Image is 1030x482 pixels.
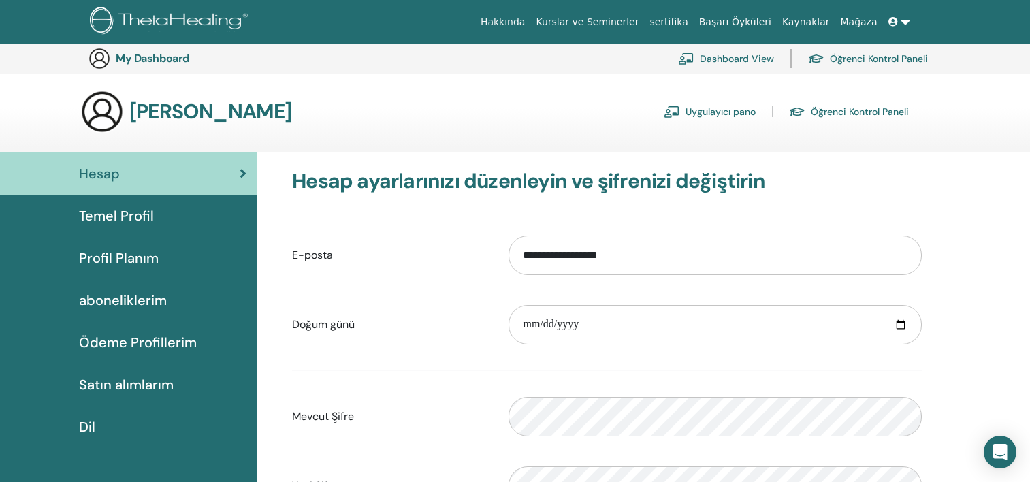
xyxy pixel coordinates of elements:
a: sertifika [644,10,693,35]
span: Profil Planım [79,248,159,268]
span: Ödeme Profillerim [79,332,197,353]
a: Öğrenci Kontrol Paneli [808,44,928,74]
h3: Hesap ayarlarınızı düzenleyin ve şifrenizi değiştirin [292,169,922,193]
span: aboneliklerim [79,290,167,310]
span: Satın alımlarım [79,374,174,395]
img: generic-user-icon.jpg [88,48,110,69]
a: Mağaza [835,10,882,35]
a: Başarı Öyküleri [694,10,777,35]
span: Temel Profil [79,206,154,226]
div: Open Intercom Messenger [984,436,1016,468]
img: generic-user-icon.jpg [80,90,124,133]
img: logo.png [90,7,253,37]
img: graduation-cap.svg [789,106,805,118]
label: Mevcut Şifre [282,404,498,430]
a: Dashboard View [678,44,774,74]
a: Kurslar ve Seminerler [530,10,644,35]
a: Öğrenci Kontrol Paneli [789,101,909,123]
h3: [PERSON_NAME] [129,99,292,124]
img: chalkboard-teacher.svg [678,52,694,65]
label: E-posta [282,242,498,268]
a: Kaynaklar [777,10,835,35]
label: Doğum günü [282,312,498,338]
a: Hakkında [475,10,531,35]
img: graduation-cap.svg [808,53,824,65]
img: chalkboard-teacher.svg [664,106,680,118]
h3: My Dashboard [116,52,252,65]
span: Hesap [79,163,120,184]
a: Uygulayıcı pano [664,101,756,123]
span: Dil [79,417,95,437]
